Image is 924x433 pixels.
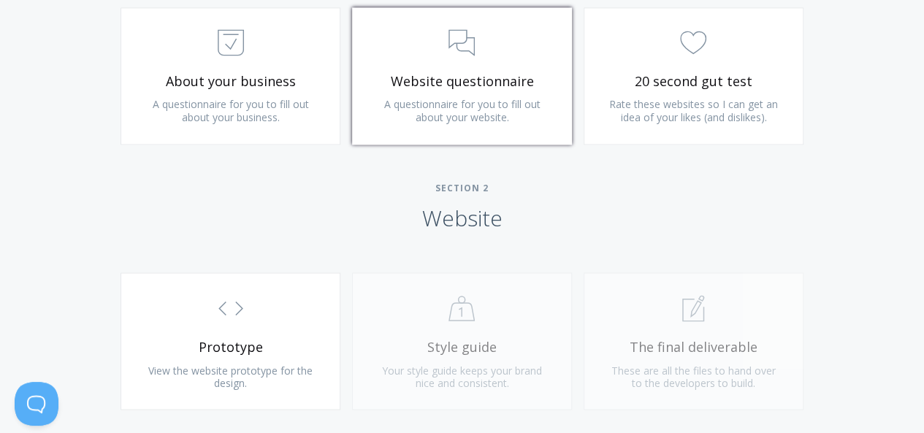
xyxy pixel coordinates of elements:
a: About your business A questionnaire for you to fill out about your business. [121,7,340,145]
span: Rate these websites so I can get an idea of your likes (and dislikes). [609,97,778,124]
span: About your business [143,73,318,90]
a: Website questionnaire A questionnaire for you to fill out about your website. [352,7,572,145]
span: View the website prototype for the design. [148,363,313,390]
span: A questionnaire for you to fill out about your business. [153,97,309,124]
span: 20 second gut test [606,73,781,90]
span: Prototype [143,338,318,355]
a: Prototype View the website prototype for the design. [121,272,340,410]
a: 20 second gut test Rate these websites so I can get an idea of your likes (and dislikes). [584,7,803,145]
span: Website questionnaire [375,73,549,90]
iframe: Toggle Customer Support [15,382,58,426]
span: A questionnaire for you to fill out about your website. [383,97,540,124]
